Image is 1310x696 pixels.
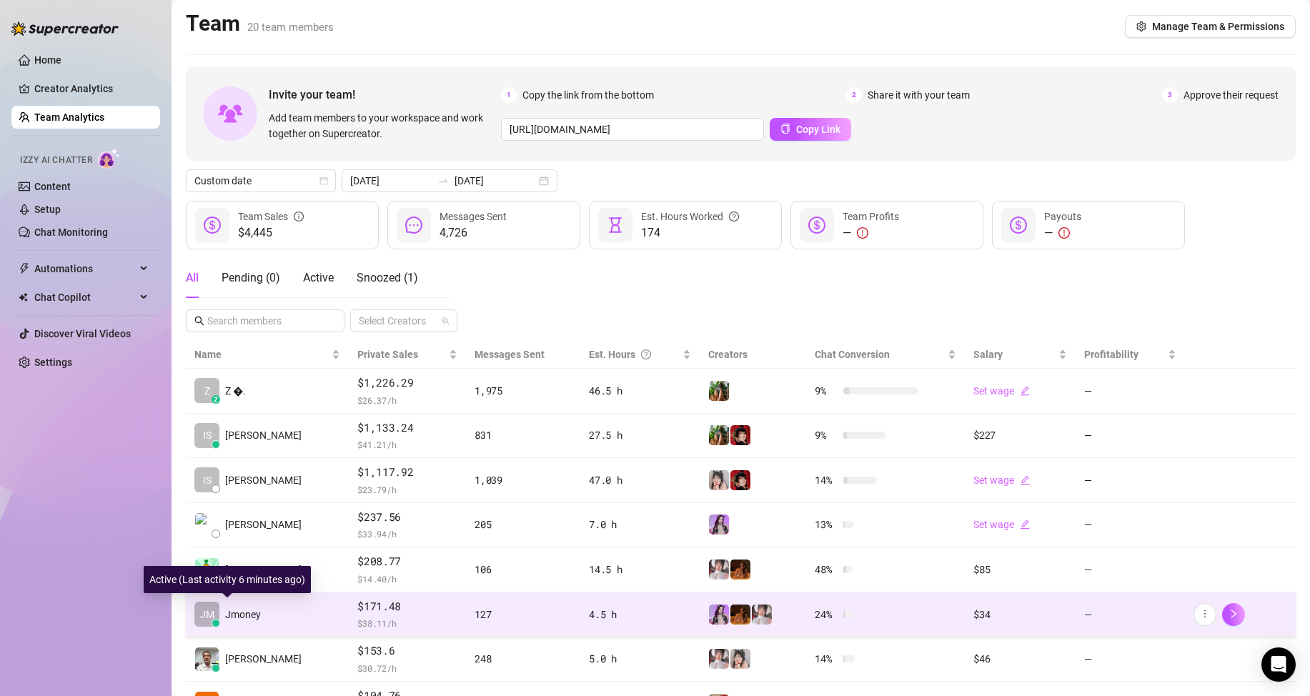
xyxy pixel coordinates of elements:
[357,572,457,586] span: $ 14.40 /h
[269,86,501,104] span: Invite your team!
[194,316,204,326] span: search
[222,269,280,287] div: Pending ( 0 )
[815,472,838,488] span: 14 %
[796,124,840,135] span: Copy Link
[815,349,890,360] span: Chat Conversion
[475,383,572,399] div: 1,975
[843,224,899,242] div: —
[1076,503,1184,548] td: —
[19,263,30,274] span: thunderbolt
[857,227,868,239] span: exclamation-circle
[186,10,334,37] h2: Team
[437,175,449,187] span: to
[1076,414,1184,459] td: —
[440,211,507,222] span: Messages Sent
[357,661,457,675] span: $ 30.72 /h
[1076,369,1184,414] td: —
[34,227,108,238] a: Chat Monitoring
[1076,592,1184,637] td: —
[709,560,729,580] img: Rosie
[1076,637,1184,682] td: —
[195,513,219,537] img: Binh, Bentley D…
[203,472,212,488] span: IS
[700,341,807,369] th: Creators
[589,651,691,667] div: 5.0 h
[303,271,334,284] span: Active
[501,87,517,103] span: 1
[357,393,457,407] span: $ 26.37 /h
[1076,458,1184,503] td: —
[475,607,572,622] div: 127
[475,562,572,577] div: 106
[780,124,790,134] span: copy
[225,383,246,399] span: Z �.
[200,607,214,622] span: JM
[238,209,304,224] div: Team Sales
[868,87,970,103] span: Share it with your team
[186,269,199,287] div: All
[357,374,457,392] span: $1,226.29
[589,383,691,399] div: 46.5 h
[350,173,432,189] input: Start date
[19,292,28,302] img: Chat Copilot
[1229,609,1239,619] span: right
[34,204,61,215] a: Setup
[1184,87,1279,103] span: Approve their request
[34,357,72,368] a: Settings
[973,474,1030,486] a: Set wageedit
[709,470,729,490] img: Ani
[729,209,739,224] span: question-circle
[475,651,572,667] div: 248
[589,607,691,622] div: 4.5 h
[730,649,750,669] img: Ani
[225,427,302,443] span: [PERSON_NAME]
[589,347,680,362] div: Est. Hours
[843,211,899,222] span: Team Profits
[294,209,304,224] span: info-circle
[238,224,304,242] span: $4,445
[709,514,729,535] img: Kisa
[815,562,838,577] span: 48 %
[1044,211,1081,222] span: Payouts
[1136,21,1146,31] span: setting
[204,383,210,399] span: Z
[1152,21,1284,32] span: Manage Team & Permissions
[973,562,1067,577] div: $85
[357,464,457,481] span: $1,117.92
[357,271,418,284] span: Snoozed ( 1 )
[709,605,729,625] img: Kisa
[357,419,457,437] span: $1,133.24
[709,381,729,401] img: Sabrina
[1125,15,1296,38] button: Manage Team & Permissions
[98,148,120,169] img: AI Chatter
[641,224,739,242] span: 174
[808,217,825,234] span: dollar-circle
[770,118,851,141] button: Copy Link
[641,347,651,362] span: question-circle
[1162,87,1178,103] span: 3
[34,257,136,280] span: Automations
[357,349,418,360] span: Private Sales
[522,87,654,103] span: Copy the link from the bottom
[589,472,691,488] div: 47.0 h
[186,341,349,369] th: Name
[34,328,131,339] a: Discover Viral Videos
[973,385,1030,397] a: Set wageedit
[225,651,302,667] span: [PERSON_NAME]
[34,77,149,100] a: Creator Analytics
[357,482,457,497] span: $ 23.79 /h
[357,527,457,541] span: $ 33.94 /h
[207,313,324,329] input: Search members
[815,651,838,667] span: 14 %
[709,649,729,669] img: Rosie
[212,395,220,404] div: z
[752,605,772,625] img: Rosie
[1020,519,1030,530] span: edit
[1200,609,1210,619] span: more
[1076,547,1184,592] td: —
[195,647,219,671] img: Kyle Wessels
[225,562,302,577] span: [PERSON_NAME]
[973,349,1003,360] span: Salary
[815,607,838,622] span: 24 %
[973,427,1067,443] div: $227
